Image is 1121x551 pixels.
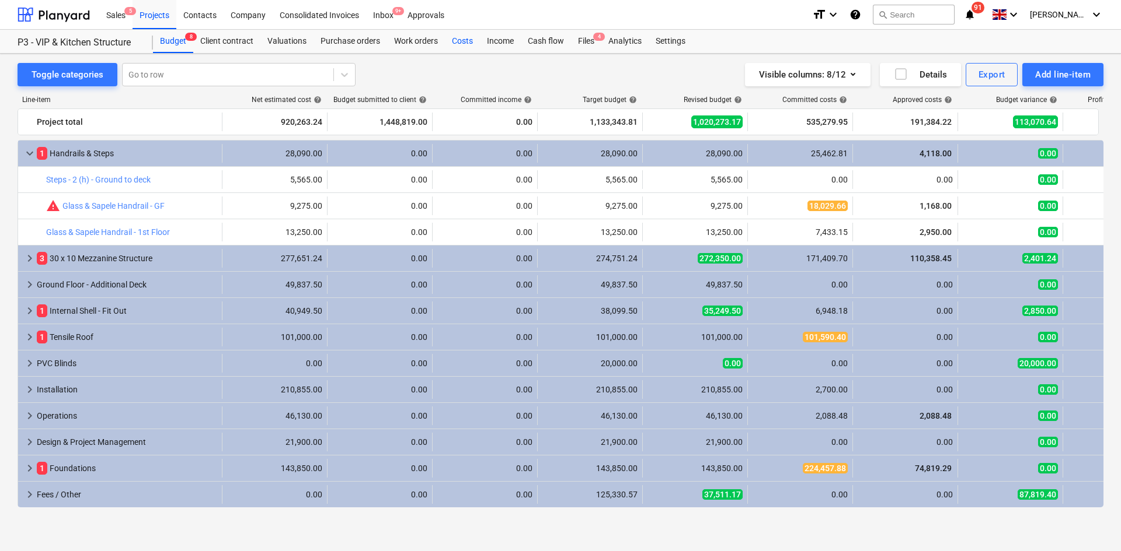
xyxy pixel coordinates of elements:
div: Design & Project Management [37,433,217,451]
div: 0.00 [332,175,427,184]
div: Committed costs [782,96,847,104]
span: 8 [185,33,197,41]
i: notifications [964,8,976,22]
div: Fees / Other [37,485,217,504]
div: 21,900.00 [647,437,743,447]
span: 1 [37,331,47,343]
span: 0.00 [1038,437,1058,447]
div: 101,000.00 [227,332,322,342]
div: 0.00 [437,437,532,447]
div: Installation [37,380,217,399]
div: Revised budget [684,96,742,104]
div: 0.00 [437,385,532,394]
span: help [311,96,322,104]
span: 91 [972,2,984,13]
a: Costs [445,30,480,53]
a: Settings [649,30,692,53]
span: 18,029.66 [807,201,848,211]
div: Project total [37,113,217,131]
span: help [837,96,847,104]
div: Cash flow [521,30,571,53]
a: Budget8 [153,30,193,53]
div: 0.00 [753,437,848,447]
div: P3 - VIP & Kitchen Structure [18,37,139,49]
div: 0.00 [437,149,532,158]
span: 35,249.50 [702,306,743,316]
span: help [1047,96,1057,104]
span: keyboard_arrow_right [23,330,37,344]
span: [PERSON_NAME] [1030,10,1088,19]
div: 0.00 [753,175,848,184]
div: 0.00 [437,201,532,210]
div: 28,090.00 [227,149,322,158]
span: keyboard_arrow_right [23,487,37,501]
div: 101,000.00 [542,332,638,342]
div: PVC Blinds [37,354,217,373]
div: 9,275.00 [647,201,743,210]
div: 28,090.00 [542,149,638,158]
div: Income [480,30,521,53]
div: 0.00 [437,175,532,184]
div: 0.00 [437,411,532,420]
div: Line-item [18,96,222,104]
div: Files [571,30,601,53]
span: 4,118.00 [918,149,953,158]
span: Committed costs exceed revised budget [46,199,60,213]
span: 74,819.29 [914,464,953,473]
span: 1,020,273.17 [691,115,743,128]
span: 5 [124,7,136,15]
span: keyboard_arrow_right [23,251,37,265]
div: 0.00 [858,359,953,368]
div: 0.00 [437,113,532,131]
div: Operations [37,406,217,425]
div: 0.00 [858,490,953,499]
div: 2,088.48 [753,411,848,420]
button: Details [880,63,961,86]
div: Committed income [461,96,532,104]
span: keyboard_arrow_right [23,356,37,370]
div: 0.00 [332,280,427,289]
div: 0.00 [437,490,532,499]
div: 20,000.00 [542,359,638,368]
span: 101,590.40 [803,332,848,342]
div: 0.00 [858,280,953,289]
div: Ground Floor - Additional Deck [37,275,217,294]
i: format_size [812,8,826,22]
div: 0.00 [332,332,427,342]
div: 30 x 10 Mezzanine Structure [37,249,217,268]
div: 6,948.18 [753,306,848,315]
a: Purchase orders [314,30,387,53]
span: 0.00 [1038,279,1058,290]
span: 1,168.00 [918,201,953,210]
span: 4 [593,33,605,41]
div: 38,099.50 [542,306,638,315]
div: Client contract [193,30,260,53]
a: Valuations [260,30,314,53]
div: 1,133,343.81 [542,113,638,131]
div: Foundations [37,459,217,478]
div: 0.00 [858,306,953,315]
div: 49,837.50 [542,280,638,289]
i: keyboard_arrow_down [826,8,840,22]
div: Visible columns : 8/12 [759,67,857,82]
div: 210,855.00 [542,385,638,394]
div: 920,263.24 [227,113,322,131]
iframe: Chat Widget [1063,495,1121,551]
div: 210,855.00 [227,385,322,394]
span: 1 [37,147,47,160]
button: Search [873,5,955,24]
div: 0.00 [227,490,322,499]
div: 0.00 [332,385,427,394]
span: 2,401.24 [1022,253,1058,264]
a: Analytics [601,30,649,53]
span: 113,070.64 [1013,115,1058,128]
div: Net estimated cost [252,96,322,104]
div: 0.00 [227,359,322,368]
div: 49,837.50 [227,280,322,289]
a: Glass & Sapele Handrail - GF [62,201,165,210]
a: Work orders [387,30,445,53]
